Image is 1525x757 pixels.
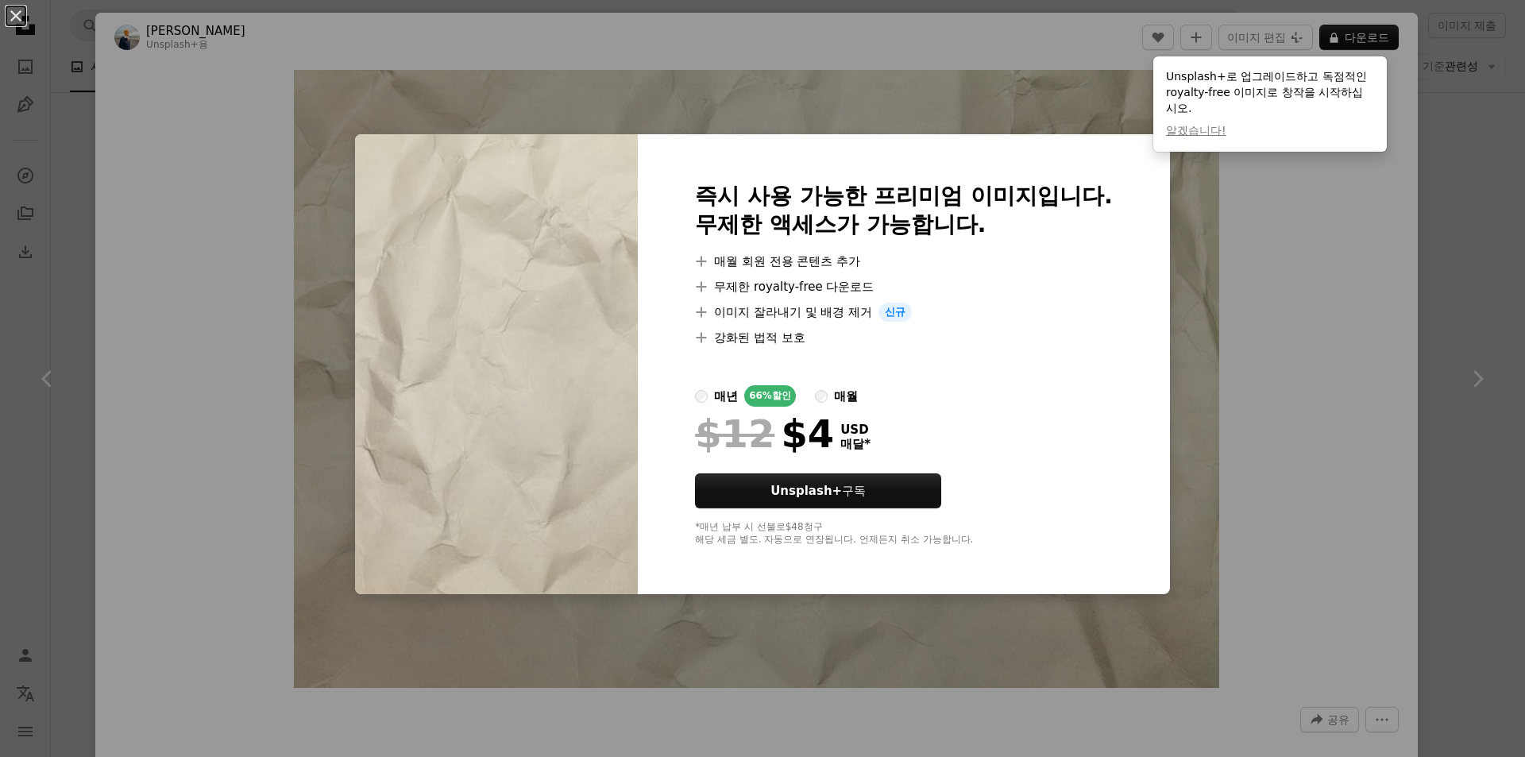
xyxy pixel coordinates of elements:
div: 매월 [834,387,858,406]
li: 매월 회원 전용 콘텐츠 추가 [695,252,1113,271]
li: 강화된 법적 보호 [695,328,1113,347]
div: 66% 할인 [744,385,796,407]
div: $4 [695,413,834,454]
input: 매월 [815,390,828,403]
div: *매년 납부 시 선불로 $48 청구 해당 세금 별도. 자동으로 연장됩니다. 언제든지 취소 가능합니다. [695,521,1113,547]
li: 이미지 잘라내기 및 배경 제거 [695,303,1113,322]
span: $12 [695,413,774,454]
input: 매년66%할인 [695,390,708,403]
span: 신규 [878,303,912,322]
button: 알겠습니다! [1166,123,1226,139]
h2: 즉시 사용 가능한 프리미엄 이미지입니다. 무제한 액세스가 가능합니다. [695,182,1113,239]
div: 매년 [714,387,738,406]
img: premium_photo-1675695700239-44153e6bf430 [355,134,638,594]
strong: Unsplash+ [770,484,842,498]
button: Unsplash+구독 [695,473,941,508]
div: Unsplash+로 업그레이드하고 독점적인 royalty-free 이미지로 창작을 시작하십시오. [1153,56,1387,152]
span: USD [840,423,871,437]
li: 무제한 royalty-free 다운로드 [695,277,1113,296]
